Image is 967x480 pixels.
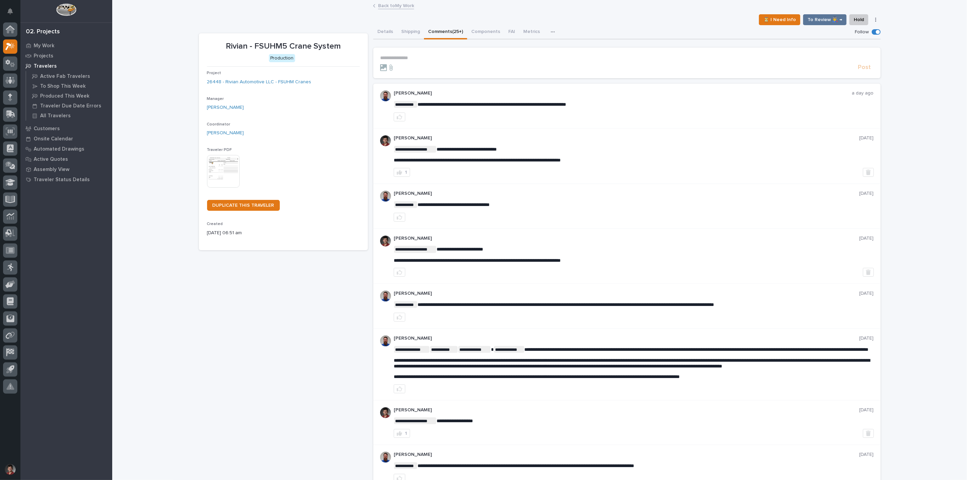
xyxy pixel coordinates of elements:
button: ⏳ I Need Info [759,14,800,25]
button: 1 [394,168,410,177]
button: Comments (25+) [424,25,467,39]
p: [PERSON_NAME] [394,407,860,413]
button: To Review 👨‍🏭 → [803,14,847,25]
a: Customers [20,123,112,134]
p: Produced This Week [40,93,89,99]
a: Traveler Status Details [20,174,112,185]
div: 1 [405,431,407,436]
p: Traveler Due Date Errors [40,103,101,109]
a: My Work [20,40,112,51]
button: Details [373,25,397,39]
a: Active Fab Travelers [26,71,112,81]
p: [DATE] [860,407,874,413]
img: Workspace Logo [56,3,76,16]
p: Active Quotes [34,156,68,162]
button: like this post [394,384,405,393]
button: Delete post [863,168,874,177]
button: Delete post [863,268,874,277]
span: To Review 👨‍🏭 → [808,16,842,24]
span: Traveler PDF [207,148,232,152]
button: like this post [394,113,405,121]
p: Onsite Calendar [34,136,73,142]
a: [PERSON_NAME] [207,130,244,137]
button: Notifications [3,4,17,18]
p: [PERSON_NAME] [394,291,860,296]
img: 6hTokn1ETDGPf9BPokIQ [380,336,391,346]
a: Projects [20,51,112,61]
a: Back toMy Work [378,1,414,9]
p: [DATE] [860,135,874,141]
p: Assembly View [34,167,69,173]
p: [PERSON_NAME] [394,191,860,196]
a: Assembly View [20,164,112,174]
img: ROij9lOReuV7WqYxWfnW [380,135,391,146]
span: ⏳ I Need Info [763,16,796,24]
a: Active Quotes [20,154,112,164]
a: To Shop This Week [26,81,112,91]
a: DUPLICATE THIS TRAVELER [207,200,280,211]
span: DUPLICATE THIS TRAVELER [213,203,274,208]
a: [PERSON_NAME] [207,104,244,111]
p: Active Fab Travelers [40,73,90,80]
p: Automated Drawings [34,146,84,152]
span: Coordinator [207,122,231,126]
button: Delete post [863,429,874,438]
p: [PERSON_NAME] [394,452,860,458]
p: Travelers [34,63,57,69]
img: ROij9lOReuV7WqYxWfnW [380,407,391,418]
p: Rivian - FSUHM5 Crane System [207,41,360,51]
button: 1 [394,429,410,438]
p: All Travelers [40,113,71,119]
p: [PERSON_NAME] [394,336,860,341]
button: like this post [394,268,405,277]
p: My Work [34,43,54,49]
button: FAI [504,25,519,39]
img: 6hTokn1ETDGPf9BPokIQ [380,452,391,463]
p: [PERSON_NAME] [394,90,852,96]
a: 26448 - Rivian Automotive LLC - FSUHM Cranes [207,79,311,86]
button: Metrics [519,25,544,39]
span: Manager [207,97,224,101]
p: a day ago [852,90,874,96]
p: Projects [34,53,53,59]
button: Post [855,64,874,71]
img: 6hTokn1ETDGPf9BPokIQ [380,291,391,302]
p: [DATE] [860,336,874,341]
a: Onsite Calendar [20,134,112,144]
span: Project [207,71,221,75]
p: [DATE] [860,291,874,296]
p: Traveler Status Details [34,177,90,183]
span: Created [207,222,223,226]
span: Post [858,64,871,71]
button: Hold [849,14,868,25]
button: users-avatar [3,462,17,477]
div: 02. Projects [26,28,60,36]
button: Shipping [397,25,424,39]
p: [DATE] [860,191,874,196]
a: Produced This Week [26,91,112,101]
p: [DATE] [860,452,874,458]
a: All Travelers [26,111,112,120]
span: Hold [854,16,864,24]
p: To Shop This Week [40,83,86,89]
button: Components [467,25,504,39]
button: like this post [394,313,405,322]
p: [PERSON_NAME] [394,236,860,241]
img: ROij9lOReuV7WqYxWfnW [380,236,391,246]
a: Travelers [20,61,112,71]
div: 1 [405,170,407,175]
p: [DATE] [860,236,874,241]
button: like this post [394,213,405,222]
div: Production [269,54,295,63]
img: 6hTokn1ETDGPf9BPokIQ [380,90,391,101]
img: 6hTokn1ETDGPf9BPokIQ [380,191,391,202]
p: Follow [855,29,869,35]
p: [PERSON_NAME] [394,135,860,141]
p: [DATE] 06:51 am [207,229,360,237]
div: Notifications [9,8,17,19]
a: Automated Drawings [20,144,112,154]
a: Traveler Due Date Errors [26,101,112,110]
p: Customers [34,126,60,132]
